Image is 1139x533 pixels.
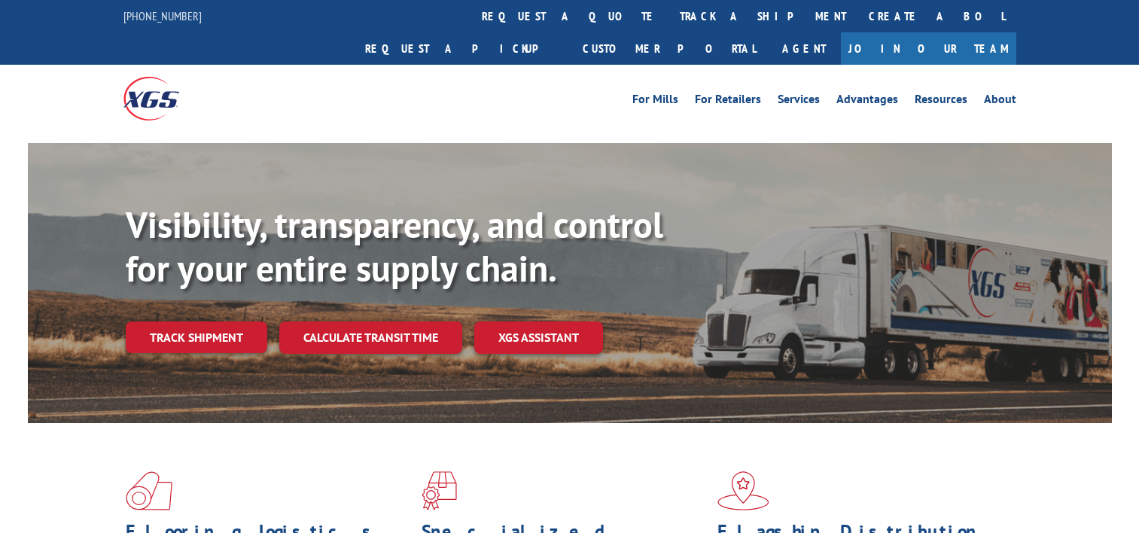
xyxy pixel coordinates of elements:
a: Services [778,93,820,110]
img: xgs-icon-focused-on-flooring-red [422,471,457,510]
img: xgs-icon-total-supply-chain-intelligence-red [126,471,172,510]
a: Resources [915,93,967,110]
a: For Retailers [695,93,761,110]
a: Agent [767,32,841,65]
a: Request a pickup [354,32,571,65]
a: [PHONE_NUMBER] [123,8,202,23]
img: xgs-icon-flagship-distribution-model-red [717,471,769,510]
a: Join Our Team [841,32,1016,65]
a: Advantages [836,93,898,110]
a: XGS ASSISTANT [474,321,603,354]
a: About [984,93,1016,110]
a: Calculate transit time [279,321,462,354]
a: Customer Portal [571,32,767,65]
a: Track shipment [126,321,267,353]
a: For Mills [632,93,678,110]
b: Visibility, transparency, and control for your entire supply chain. [126,201,663,291]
